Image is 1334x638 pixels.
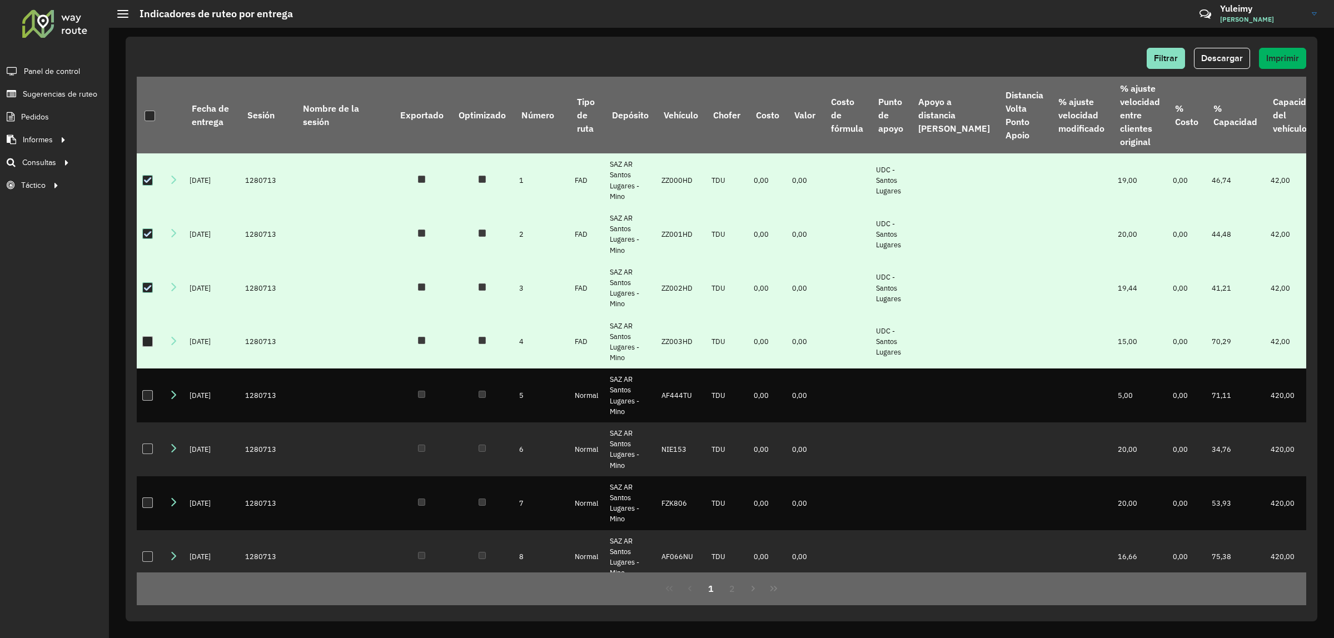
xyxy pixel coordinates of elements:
td: 0,00 [748,315,787,369]
th: Capacidad del vehículo [1265,77,1324,153]
h2: Indicadores de ruteo por entrega [128,8,293,20]
td: 0,00 [787,476,823,530]
th: % Costo [1167,77,1206,153]
td: 0,00 [748,153,787,207]
td: 0,00 [1167,476,1206,530]
td: 20,00 [1112,476,1167,530]
td: 2 [514,207,569,261]
th: Número [514,77,569,153]
td: [DATE] [184,207,240,261]
th: Optimizado [451,77,513,153]
td: 19,00 [1112,153,1167,207]
td: SAZ AR Santos Lugares - Mino [604,207,656,261]
th: Valor [787,77,823,153]
span: Panel de control [24,66,80,77]
td: 0,00 [1167,153,1206,207]
span: Filtrar [1154,53,1178,63]
td: 3 [514,261,569,315]
h3: Yuleimy [1220,3,1303,14]
td: FAD [569,315,604,369]
span: Informes [23,134,53,146]
td: 20,00 [1112,207,1167,261]
td: 0,00 [748,368,787,422]
td: 71,11 [1206,368,1265,422]
td: 0,00 [748,476,787,530]
td: 42,00 [1265,315,1324,369]
th: Costo de fórmula [823,77,870,153]
td: 16,66 [1112,530,1167,584]
td: Normal [569,368,604,422]
td: ZZ001HD [656,207,705,261]
td: SAZ AR Santos Lugares - Mino [604,368,656,422]
span: Sugerencias de ruteo [23,88,97,100]
td: 20,00 [1112,422,1167,476]
td: 1280713 [240,153,295,207]
th: Costo [748,77,787,153]
td: [DATE] [184,530,240,584]
span: Consultas [22,157,56,168]
td: FZK806 [656,476,705,530]
td: 0,00 [787,207,823,261]
th: % Capacidad [1206,77,1265,153]
td: UDC - Santos Lugares [870,207,910,261]
td: 8 [514,530,569,584]
td: 0,00 [1167,207,1206,261]
td: [DATE] [184,153,240,207]
td: FAD [569,261,604,315]
td: 44,48 [1206,207,1265,261]
td: SAZ AR Santos Lugares - Mino [604,315,656,369]
td: Normal [569,530,604,584]
th: Nombre de la sesión [295,77,392,153]
td: 1280713 [240,207,295,261]
td: [DATE] [184,261,240,315]
th: Apoyo a distancia [PERSON_NAME] [911,77,998,153]
td: AF066NU [656,530,705,584]
td: Normal [569,422,604,476]
td: [DATE] [184,422,240,476]
td: TDU [706,476,748,530]
td: 1280713 [240,368,295,422]
td: 0,00 [748,261,787,315]
td: 1 [514,153,569,207]
td: ZZ000HD [656,153,705,207]
td: ZZ002HD [656,261,705,315]
td: TDU [706,315,748,369]
td: 0,00 [1167,422,1206,476]
td: SAZ AR Santos Lugares - Mino [604,153,656,207]
span: Pedidos [21,111,49,123]
td: 0,00 [787,261,823,315]
td: [DATE] [184,368,240,422]
td: 1280713 [240,476,295,530]
td: 75,38 [1206,530,1265,584]
span: Táctico [21,180,46,191]
td: 46,74 [1206,153,1265,207]
td: 0,00 [1167,315,1206,369]
button: Last Page [763,578,784,599]
td: 42,00 [1265,153,1324,207]
td: Normal [569,476,604,530]
td: 420,00 [1265,530,1324,584]
td: 6 [514,422,569,476]
td: 4 [514,315,569,369]
td: TDU [706,207,748,261]
td: 0,00 [1167,261,1206,315]
td: 5,00 [1112,368,1167,422]
td: 0,00 [787,530,823,584]
td: 0,00 [1167,368,1206,422]
span: Descargar [1201,53,1243,63]
td: 42,00 [1265,261,1324,315]
td: 420,00 [1265,368,1324,422]
td: 0,00 [787,422,823,476]
button: Filtrar [1147,48,1185,69]
th: Exportado [392,77,451,153]
td: TDU [706,261,748,315]
td: 34,76 [1206,422,1265,476]
td: 420,00 [1265,422,1324,476]
td: [DATE] [184,476,240,530]
td: 0,00 [748,422,787,476]
button: 1 [700,578,721,599]
td: SAZ AR Santos Lugares - Mino [604,530,656,584]
span: [PERSON_NAME] [1220,14,1303,24]
th: Tipo de ruta [569,77,604,153]
th: Chofer [706,77,748,153]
